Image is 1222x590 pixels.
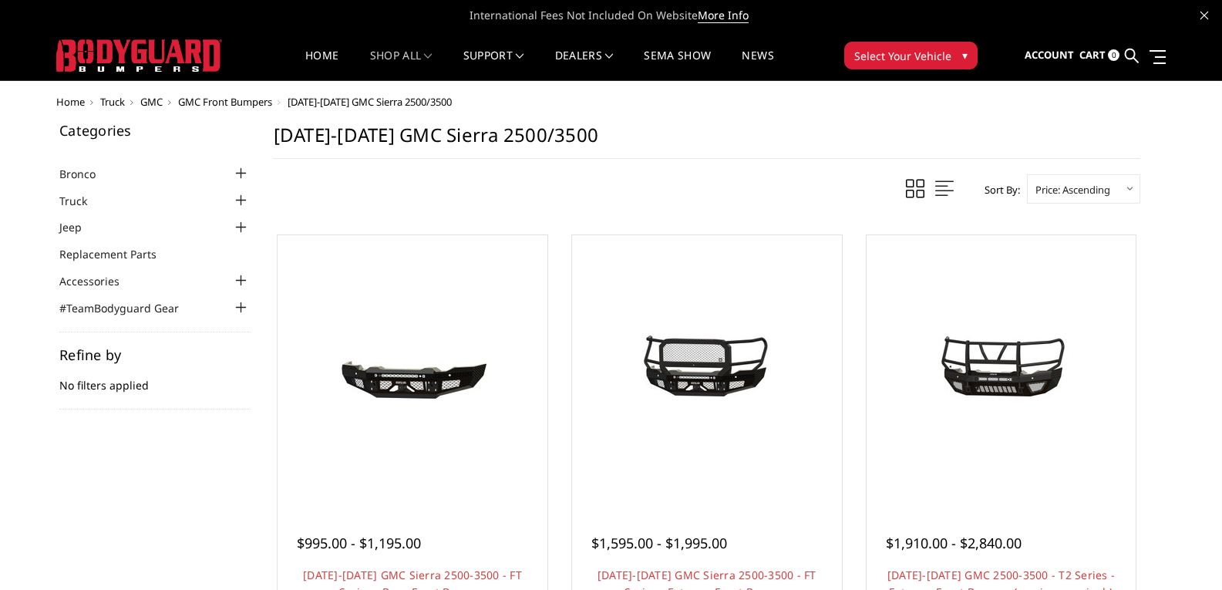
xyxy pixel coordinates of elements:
a: #TeamBodyguard Gear [59,300,198,316]
a: 2020-2023 GMC Sierra 2500-3500 - FT Series - Base Front Bumper 2020-2023 GMC Sierra 2500-3500 - F... [281,239,544,501]
a: Account [1025,35,1074,76]
a: Accessories [59,273,139,289]
a: GMC Front Bumpers [178,95,272,109]
span: $1,910.00 - $2,840.00 [886,534,1022,552]
a: Home [305,50,338,80]
a: Truck [59,193,106,209]
span: Select Your Vehicle [854,48,951,64]
a: More Info [698,8,749,23]
h5: Categories [59,123,251,137]
span: $995.00 - $1,195.00 [297,534,421,552]
img: 2020-2023 GMC 2500-3500 - T2 Series - Extreme Front Bumper (receiver or winch) [877,312,1124,429]
a: Jeep [59,219,101,235]
a: SEMA Show [644,50,711,80]
a: 2020-2023 GMC 2500-3500 - T2 Series - Extreme Front Bumper (receiver or winch) 2020-2023 GMC 2500... [870,239,1133,501]
span: $1,595.00 - $1,995.00 [591,534,727,552]
a: Bronco [59,166,115,182]
span: [DATE]-[DATE] GMC Sierra 2500/3500 [288,95,452,109]
a: GMC [140,95,163,109]
h5: Refine by [59,348,251,362]
a: Dealers [555,50,614,80]
span: 0 [1108,49,1119,61]
a: News [742,50,773,80]
a: Home [56,95,85,109]
img: BODYGUARD BUMPERS [56,39,222,72]
button: Select Your Vehicle [844,42,978,69]
span: Account [1025,48,1074,62]
span: ▾ [962,47,968,63]
span: Cart [1079,48,1106,62]
a: shop all [370,50,433,80]
a: Truck [100,95,125,109]
label: Sort By: [976,178,1020,201]
div: No filters applied [59,348,251,410]
h1: [DATE]-[DATE] GMC Sierra 2500/3500 [274,123,1140,159]
a: 2020-2023 GMC Sierra 2500-3500 - FT Series - Extreme Front Bumper 2020-2023 GMC Sierra 2500-3500 ... [576,239,838,501]
a: Support [463,50,524,80]
a: Replacement Parts [59,246,176,262]
a: Cart 0 [1079,35,1119,76]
